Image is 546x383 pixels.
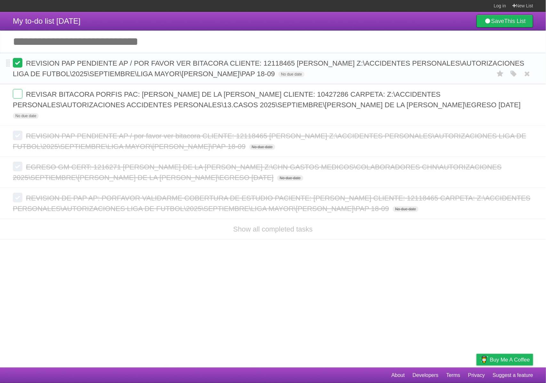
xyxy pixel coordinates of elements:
span: REVISION DE PAP AP: PORFAVOR VALIDARME COBERTURA DE ESTUDIO PACIENTE: [PERSON_NAME] CLIENTE: 1211... [13,194,531,213]
span: No due date [249,144,275,150]
span: No due date [393,206,419,212]
span: REVISAR BITACORA PORFIS PAC: [PERSON_NAME] DE LA [PERSON_NAME] CLIENTE: 10427286 CARPETA: Z:\ACCI... [13,90,522,109]
b: This List [504,18,526,24]
span: REVISION PAP PENDIENTE AP / POR FAVOR VER BITACORA CLIENTE: 12118465 [PERSON_NAME] Z:\ACCIDENTES ... [13,59,525,78]
span: Buy me a coffee [490,354,530,365]
span: REVISION PAP PENDIENTE AP / por favor ver bitacora CLIENTE: 12118465 [PERSON_NAME] Z:\ACCIDENTES ... [13,132,526,151]
span: No due date [278,71,304,77]
span: No due date [277,175,303,181]
a: Show all completed tasks [233,225,313,233]
span: My to-do list [DATE] [13,17,81,25]
a: Terms [446,369,461,381]
a: About [391,369,405,381]
a: Privacy [468,369,485,381]
a: Developers [413,369,438,381]
span: EGRESO GM CERT: 1216271 [PERSON_NAME] DE LA [PERSON_NAME] Z:\CHN GASTOS MEDICOS\COLABORADORES CHN... [13,163,502,182]
label: Done [13,89,22,99]
label: Done [13,193,22,202]
img: Buy me a coffee [480,354,488,365]
label: Done [13,162,22,171]
span: No due date [13,113,39,119]
a: Suggest a feature [493,369,533,381]
a: SaveThis List [477,15,533,28]
label: Done [13,58,22,68]
label: Done [13,131,22,140]
a: Buy me a coffee [477,354,533,366]
label: Star task [494,69,506,79]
